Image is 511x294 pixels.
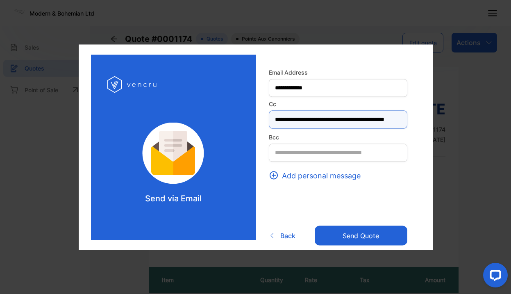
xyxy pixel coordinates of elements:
iframe: LiveChat chat widget [477,260,511,294]
label: Cc [269,99,407,108]
button: Add personal message [269,170,366,181]
img: log [107,71,159,98]
label: Bcc [269,132,407,141]
span: Back [280,231,295,241]
button: Send Quote [315,226,407,246]
label: Email Address [269,68,407,76]
span: Add personal message [282,170,361,181]
p: Send via Email [145,192,202,204]
img: log [131,122,215,184]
